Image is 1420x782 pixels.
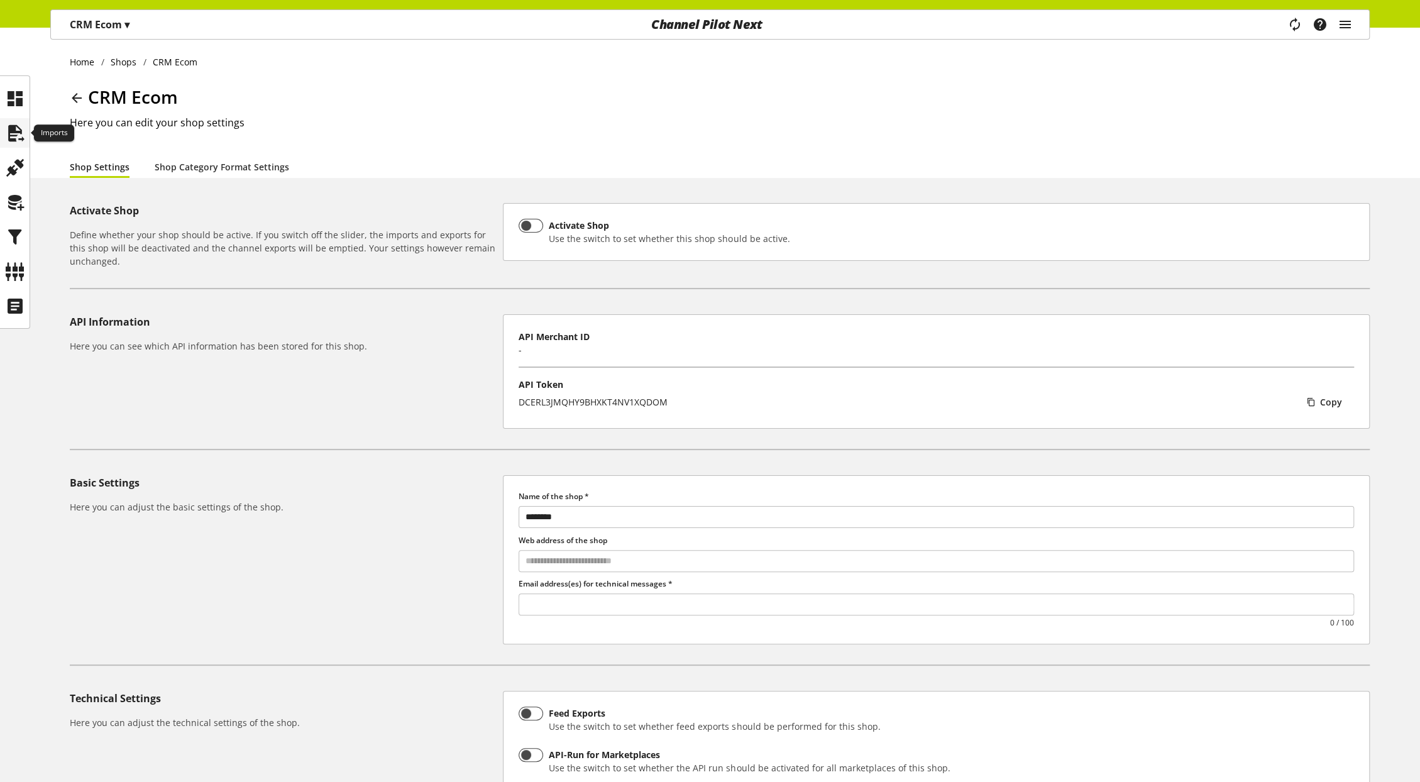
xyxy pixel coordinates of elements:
[70,17,129,32] p: CRM Ecom
[70,500,498,514] h6: Here you can adjust the basic settings of the shop.
[70,160,129,173] a: Shop Settings
[549,219,790,232] div: Activate Shop
[549,761,950,774] div: Use the switch to set whether the API run should be activated for all marketplaces of this shop.
[70,314,498,329] h5: API Information
[519,395,668,409] div: DCERL3JMQHY9BHXKT4NV1XQDOM
[34,124,74,142] div: Imports
[1330,617,1354,629] small: 0 / 100
[1302,391,1354,413] button: Copy
[70,339,498,353] h6: Here you can see which API information has been stored for this shop.
[1320,395,1342,409] span: Copy
[519,378,1354,391] p: API Token
[519,535,607,546] span: Web address of the shop
[70,55,101,69] a: Home
[70,475,498,490] h5: Basic Settings
[549,720,880,733] div: Use the switch to set whether feed exports should be performed for this shop.
[104,55,143,69] a: Shops
[70,691,498,706] h5: Technical Settings
[549,232,790,245] div: Use the switch to set whether this shop should be active.
[549,707,880,720] div: Feed Exports
[155,160,289,173] a: Shop Category Format Settings
[519,491,589,502] span: Name of the shop *
[70,115,1370,130] h2: Here you can edit your shop settings
[70,228,498,268] h6: Define whether your shop should be active. If you switch off the slider, the imports and exports ...
[88,85,178,109] span: CRM Ecom
[70,203,498,218] h5: Activate Shop
[124,18,129,31] span: ▾
[50,9,1370,40] nav: main navigation
[70,716,498,729] h6: Here you can adjust the technical settings of the shop.
[519,578,1354,590] label: Email address(es) for technical messages *
[549,748,950,761] div: API-Run for Marketplaces
[519,343,522,356] div: -
[519,330,1354,343] p: API Merchant ID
